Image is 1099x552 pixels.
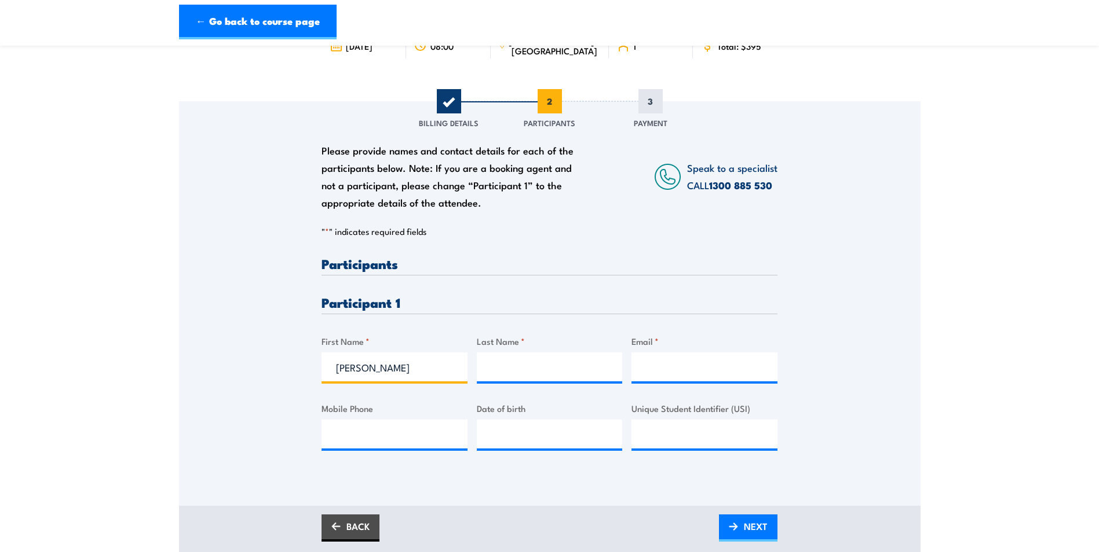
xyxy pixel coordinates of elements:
span: [DATE] [346,41,373,51]
span: 1 [437,89,461,113]
span: Payment [634,117,667,128]
h3: Participants [322,257,777,270]
h3: Participant 1 [322,296,777,309]
label: Email [631,334,777,348]
span: NEXT [744,511,768,542]
a: NEXT [719,514,777,542]
label: Mobile Phone [322,402,468,415]
span: Speak to a specialist CALL [687,160,777,192]
a: 1300 885 530 [709,178,772,193]
span: Participants [524,117,575,128]
span: [GEOGRAPHIC_DATA] - [GEOGRAPHIC_DATA] [509,36,601,56]
div: Please provide names and contact details for each of the participants below. Note: If you are a b... [322,142,585,211]
label: Last Name [477,334,623,348]
span: 1 [633,41,636,51]
span: 2 [538,89,562,113]
p: " " indicates required fields [322,226,777,237]
span: 3 [638,89,663,113]
a: BACK [322,514,379,542]
span: 08:00 [430,41,454,51]
a: ← Go back to course page [179,5,337,39]
span: Total: $395 [717,41,761,51]
label: Unique Student Identifier (USI) [631,402,777,415]
label: Date of birth [477,402,623,415]
label: First Name [322,334,468,348]
span: Billing Details [419,117,479,128]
